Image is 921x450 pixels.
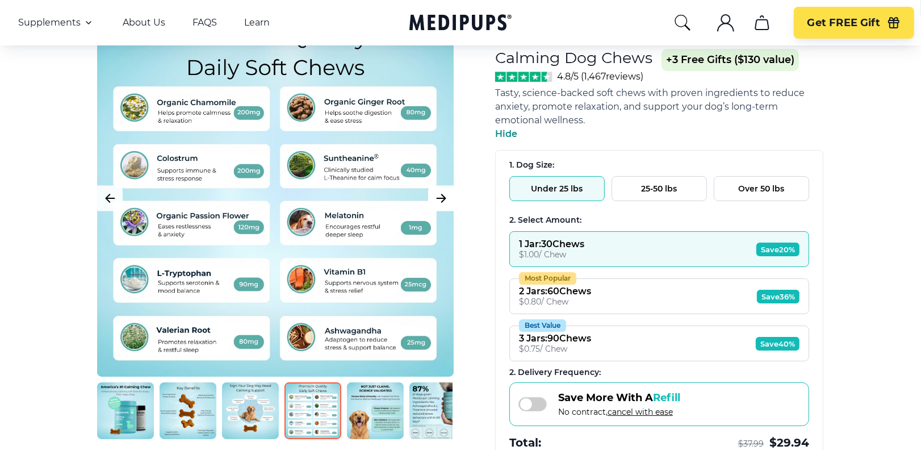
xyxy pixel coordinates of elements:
button: Under 25 lbs [509,176,605,201]
button: 25-50 lbs [612,176,707,201]
span: +3 Free Gifts ($130 value) [662,49,799,71]
img: Calming Dog Chews | Natural Dog Supplements [409,382,466,439]
button: Over 50 lbs [714,176,809,201]
a: Learn [244,17,270,28]
div: $ 1.00 / Chew [519,249,584,260]
button: Best Value3 Jars:90Chews$0.75/ ChewSave40% [509,326,809,361]
span: Save 20% [756,243,799,256]
span: Hide [495,128,517,139]
div: 1 Jar : 30 Chews [519,239,584,249]
span: Save 40% [756,337,799,351]
img: Calming Dog Chews | Natural Dog Supplements [347,382,404,439]
img: Stars - 4.8 [495,72,552,82]
button: Most Popular2 Jars:60Chews$0.80/ ChewSave36% [509,278,809,314]
span: 2 . Delivery Frequency: [509,367,601,377]
div: $ 0.75 / Chew [519,344,591,354]
button: cart [748,9,776,36]
button: 1 Jar:30Chews$1.00/ ChewSave20% [509,231,809,267]
button: Previous Image [97,186,123,211]
a: Medipups [409,12,512,35]
button: Get FREE Gift [794,7,914,39]
a: FAQS [192,17,217,28]
span: Save More With A [558,391,680,404]
h1: Calming Dog Chews [495,48,652,67]
button: Supplements [18,16,95,30]
div: 2. Select Amount: [509,215,809,226]
button: Next Image [428,186,454,211]
div: Most Popular [519,272,576,285]
span: $ 37.99 [738,439,764,449]
span: 4.8/5 ( 1,467 reviews) [557,71,643,82]
div: $ 0.80 / Chew [519,297,591,307]
button: account [712,9,739,36]
span: Save 36% [757,290,799,303]
div: 1. Dog Size: [509,160,809,170]
span: Refill [653,391,680,404]
div: 3 Jars : 90 Chews [519,333,591,344]
span: Supplements [18,17,81,28]
span: cancel with ease [608,407,673,417]
button: search [673,14,692,32]
span: Get FREE Gift [807,16,880,30]
img: Calming Dog Chews | Natural Dog Supplements [160,382,216,439]
div: Best Value [519,319,566,332]
div: 2 Jars : 60 Chews [519,286,591,297]
img: Calming Dog Chews | Natural Dog Supplements [284,382,341,439]
img: Calming Dog Chews | Natural Dog Supplements [222,382,279,439]
span: Tasty, science-backed soft chews with proven ingredients to reduce anxiety, promote relaxation, a... [495,88,805,126]
img: Calming Dog Chews | Natural Dog Supplements [97,382,154,439]
a: About Us [123,17,165,28]
span: No contract, [558,407,680,417]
